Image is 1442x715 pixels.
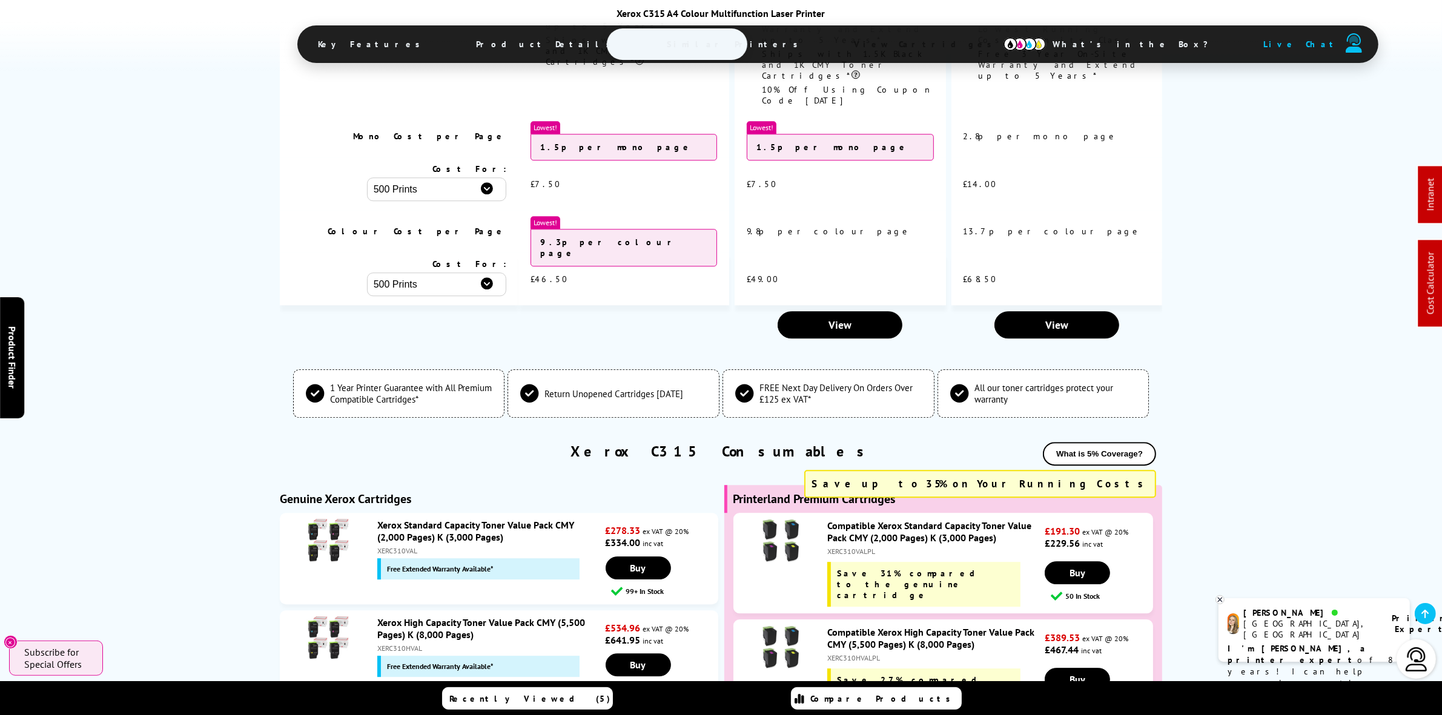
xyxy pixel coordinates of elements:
img: Xerox Standard Capacity Toner Value Pack CMY (2,000 Pages) K (3,000 Pages) [307,519,349,561]
span: Product Details [458,30,636,59]
span: View [1045,318,1068,332]
span: Product Finder [6,326,18,389]
strong: £534.96 [606,622,641,634]
strong: £467.44 [1045,644,1079,656]
img: Compatible Xerox Standard Capacity Toner Value Pack CMY (2,000 Pages) K (3,000 Pages) [759,519,802,562]
strong: £191.30 [1045,525,1080,537]
span: Lowest! [747,121,776,134]
b: I'm [PERSON_NAME], a printer expert [1228,643,1369,665]
span: FREE Next Day Delivery On Orders Over £125 ex VAT* [759,382,922,405]
span: 13.7p per colour page [964,226,1142,237]
div: Xerox C315 A4 Colour Multifunction Laser Printer [297,7,1145,19]
span: Colour Cost per Page [328,226,506,237]
div: [PERSON_NAME] [1244,607,1377,618]
div: 99+ In Stock [612,585,718,597]
div: XERC310VALPL [827,547,1042,556]
strong: £278.33 [606,524,641,536]
span: ex VAT @ 20% [643,527,689,536]
div: XERC310VAL [377,546,603,555]
div: 9.3p per colour page [531,229,717,266]
img: Compatible Xerox High Capacity Toner Value Pack CMY (5,500 Pages) K (8,000 Pages) [759,626,802,668]
a: Intranet [1424,179,1437,211]
span: Save 31% compared to the genuine cartridge [837,568,987,601]
span: Cost For: [432,259,506,269]
a: Compare Products [791,687,962,710]
div: 50 In Stock [1051,590,1153,602]
a: Xerox C315 Consumables [571,442,871,461]
span: £49.00 [747,274,779,285]
a: Compatible Xerox Standard Capacity Toner Value Pack CMY (2,000 Pages) K (3,000 Pages) [827,519,1031,544]
span: 2.8p per mono page [964,131,1119,142]
div: Save up to 35% on Your Running Costs [804,470,1156,498]
span: Mono Cost per Page [353,131,506,142]
span: Lowest! [531,121,560,134]
span: inc vat [1082,539,1103,549]
img: Xerox High Capacity Toner Value Pack CMY (5,500 Pages) K (8,000 Pages) [307,616,349,659]
span: Return Unopened Cartridges [DATE] [544,388,683,400]
span: £68.50 [964,274,997,285]
a: View [994,311,1119,338]
span: Save 27% compared to the genuine cartridge [837,674,989,707]
span: Similar Printers [649,30,823,59]
span: View [828,318,852,332]
a: Cost Calculator [1424,252,1437,315]
span: £7.50 [747,179,777,189]
span: What’s in the Box? [1035,30,1239,59]
a: Xerox High Capacity Toner Value Pack CMY (5,500 Pages) K (8,000 Pages) [377,616,585,641]
span: View Cartridges [836,28,1022,60]
span: £7.50 [531,179,561,189]
span: Buy [1070,567,1085,579]
div: XERC310HVALPL [827,653,1042,662]
span: 1 Year Printer Guarantee with All Premium Compatible Cartridges* [330,382,492,405]
span: All our toner cartridges protect your warranty [974,382,1137,405]
button: Close [4,635,18,649]
div: 1.5p per mono page [531,134,717,160]
a: View [778,311,902,338]
span: ex VAT @ 20% [1082,527,1128,536]
span: Recently Viewed (5) [450,693,611,704]
strong: £229.56 [1045,537,1080,549]
span: Free Extended Warranty Available* [387,564,494,573]
span: Compare Products [811,693,957,704]
span: Live Chat [1264,39,1339,50]
span: Free Extended Warranty Available* [387,662,494,671]
span: Cost For: [432,163,506,174]
span: ex VAT @ 20% [1082,634,1128,643]
strong: £389.53 [1045,631,1080,644]
span: £14.00 [964,179,997,189]
span: Lowest! [531,216,560,229]
a: Recently Viewed (5) [442,687,613,710]
div: 1.5p per mono page [747,134,933,160]
span: Buy [630,659,646,671]
button: What is 5% Coverage? [1043,442,1156,466]
img: cmyk-icon.svg [1004,38,1046,51]
img: user-headset-duotone.svg [1346,33,1363,53]
strong: £641.95 [606,634,641,646]
span: Buy [630,562,646,574]
div: XERC310HVAL [377,644,603,653]
span: ex VAT @ 20% [643,624,689,633]
a: Xerox Standard Capacity Toner Value Pack CMY (2,000 Pages) K (3,000 Pages) [377,519,574,543]
span: 9.8p per colour page [747,226,911,237]
a: Compatible Xerox High Capacity Toner Value Pack CMY (5,500 Pages) K (8,000 Pages) [827,626,1034,650]
span: inc vat [1081,646,1102,655]
b: Genuine Xerox Cartridges [280,491,411,507]
div: [GEOGRAPHIC_DATA], [GEOGRAPHIC_DATA] [1244,618,1377,640]
p: of 8 years! I can help you choose the right product [1228,643,1401,700]
span: inc vat [643,539,664,548]
span: Subscribe for Special Offers [24,646,91,670]
span: Buy [1070,673,1085,685]
span: £46.50 [531,274,568,285]
img: amy-livechat.png [1228,613,1239,634]
strong: £334.00 [606,536,641,549]
span: Key Features [300,30,445,59]
span: 10% Off Using Coupon Code [DATE] [762,84,933,106]
img: user-headset-light.svg [1404,647,1429,671]
b: Printerland Premium Cartridges [733,491,896,507]
span: inc vat [643,636,664,645]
